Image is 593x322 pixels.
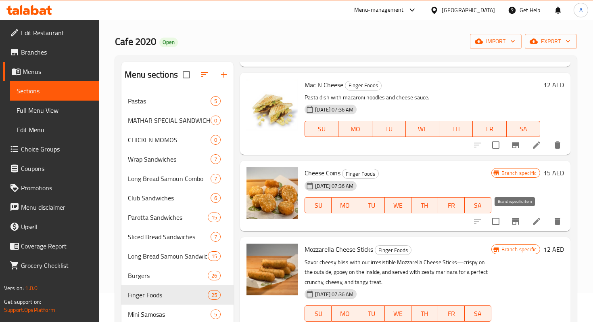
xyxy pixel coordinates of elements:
div: Club Sandwiches [128,193,211,203]
button: TU [358,305,385,322]
span: TH [415,308,435,320]
span: [DATE] 07:36 AM [312,106,357,114]
span: Coupons [21,164,92,173]
button: FR [438,197,465,213]
button: Branch-specific-item [506,212,525,231]
span: WE [409,123,436,135]
div: MATHAR SPECIAL SANDWICHES0 [121,111,234,130]
a: Edit menu item [532,217,541,226]
a: Edit Menu [10,120,99,139]
span: Menus [23,67,92,76]
span: TU [361,308,382,320]
div: items [211,309,221,319]
span: 7 [211,156,220,163]
span: Select to update [487,137,504,154]
button: MO [332,197,358,213]
span: [DATE] 07:36 AM [312,290,357,298]
a: Coupons [3,159,99,178]
span: 0 [211,117,220,124]
span: Open [159,39,178,46]
p: Savor cheesy bliss with our irresistible Mozzarella Cheese Sticks—crispy on the outside, gooey on... [305,257,491,288]
div: Finger Foods [128,290,208,300]
a: Grocery Checklist [3,256,99,275]
div: Mini Samosas [128,309,211,319]
span: Wrap Sandwiches [128,154,211,164]
div: Long Bread Samoun Sandwiches15 [121,246,234,266]
button: SA [507,121,540,137]
span: SU [308,200,328,211]
div: Club Sandwiches6 [121,188,234,208]
button: TU [372,121,406,137]
span: MATHAR SPECIAL SANDWICHES [128,116,211,125]
span: SU [308,123,335,135]
div: Finger Foods25 [121,285,234,305]
button: TH [439,121,473,137]
span: MO [335,200,355,211]
a: Menus [3,62,99,81]
h2: Menu sections [125,69,178,81]
span: TH [443,123,470,135]
div: items [208,271,221,280]
div: items [211,232,221,242]
span: Burgers [128,271,208,280]
a: Choice Groups [3,139,99,159]
span: Menu disclaimer [21,202,92,212]
button: export [525,34,577,49]
span: Coverage Report [21,241,92,251]
span: 26 [208,272,220,280]
a: Upsell [3,217,99,236]
span: Pastas [128,96,211,106]
button: MO [332,305,358,322]
div: Long Bread Samoun Combo7 [121,169,234,188]
button: Add section [214,65,234,84]
span: Mozzarella Cheese Sticks [305,243,373,255]
span: WE [388,308,408,320]
span: TU [376,123,403,135]
div: Finger Foods [375,245,411,255]
a: Coverage Report [3,236,99,256]
div: items [211,135,221,145]
span: A [579,6,583,15]
a: Promotions [3,178,99,198]
div: Long Bread Samoun Sandwiches [128,251,208,261]
button: SU [305,305,332,322]
span: Upsell [21,222,92,232]
span: 5 [211,311,220,318]
span: CHICKEN MOMOS [128,135,211,145]
span: Full Menu View [17,105,92,115]
span: Branch specific [498,246,540,253]
div: items [211,193,221,203]
h6: 12 AED [543,244,564,255]
button: WE [385,305,411,322]
a: Menu disclaimer [3,198,99,217]
span: Finger Foods [342,169,378,179]
span: Long Bread Samoun Combo [128,174,211,183]
button: TU [358,197,385,213]
span: WE [388,200,408,211]
button: WE [406,121,439,137]
div: Open [159,38,178,47]
span: Edit Menu [17,125,92,135]
div: [GEOGRAPHIC_DATA] [442,6,495,15]
span: MO [342,123,369,135]
img: Mac N Cheese [246,79,298,131]
div: Parotta Sandwiches [128,213,208,222]
span: 1.0.0 [25,283,38,293]
span: Select to update [487,213,504,230]
button: Branch-specific-item [506,135,525,155]
button: import [470,34,522,49]
button: TH [411,305,438,322]
span: SA [510,123,537,135]
span: Sort sections [195,65,214,84]
span: Sections [17,86,92,96]
button: delete [548,135,567,155]
button: SU [305,121,338,137]
span: 25 [208,291,220,299]
a: Edit Restaurant [3,23,99,42]
a: Branches [3,42,99,62]
span: Get support on: [4,297,41,307]
button: SA [465,197,491,213]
